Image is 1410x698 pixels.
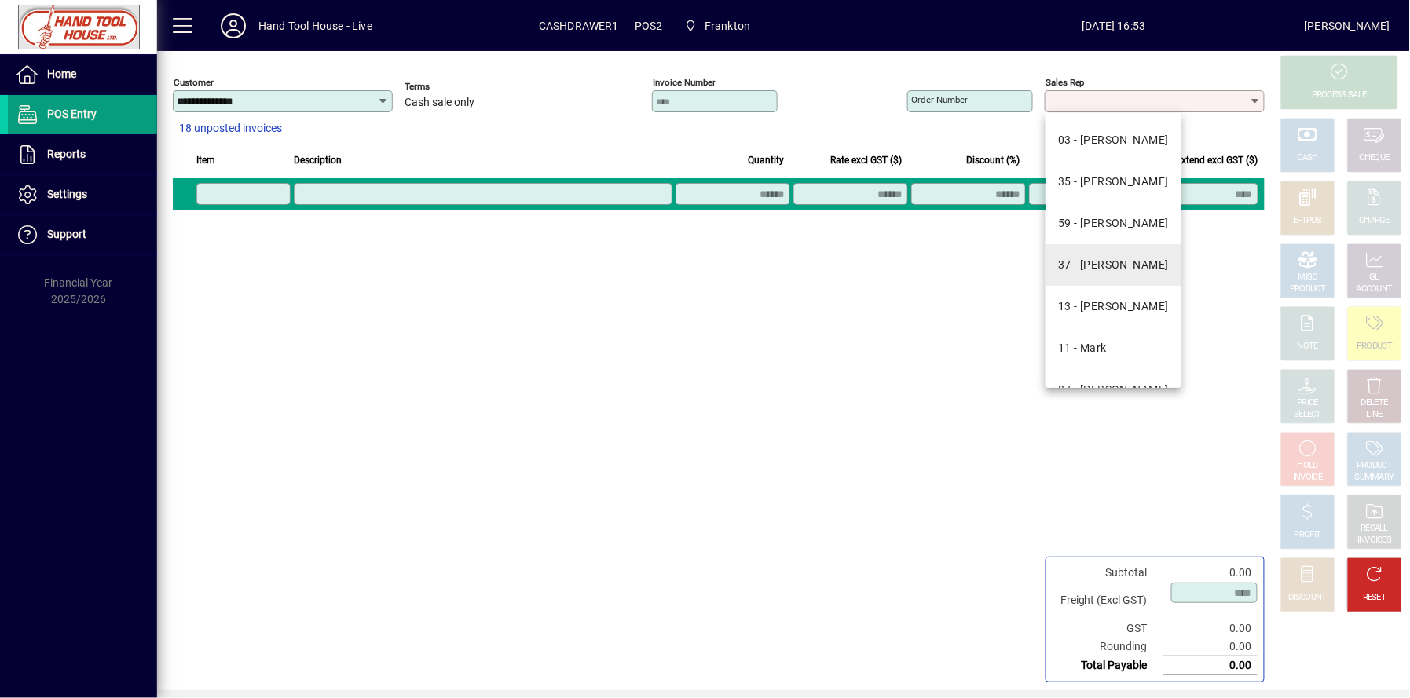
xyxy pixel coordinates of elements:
div: CHEQUE [1360,152,1390,164]
div: NOTE [1298,341,1318,353]
span: POS2 [635,13,663,38]
div: CASH [1298,152,1318,164]
div: RECALL [1361,523,1389,535]
mat-option: 11 - Mark [1046,327,1181,369]
td: 0.00 [1163,564,1258,582]
button: Profile [208,12,258,40]
span: [DATE] 16:53 [924,13,1305,38]
mat-label: Invoice number [653,77,716,88]
span: 18 unposted invoices [179,120,282,137]
span: Reports [47,148,86,160]
td: 0.00 [1163,619,1258,638]
div: PRODUCT [1290,283,1325,295]
span: Rate excl GST ($) [830,152,902,169]
div: SUMMARY [1355,472,1394,484]
div: GL [1370,272,1380,283]
span: Cash sale only [405,97,474,109]
div: PRODUCT [1357,460,1392,472]
span: Support [47,228,86,240]
div: PROFIT [1295,529,1321,541]
div: DISCOUNT [1289,592,1327,604]
span: CASHDRAWER1 [539,13,619,38]
div: INVOICES [1357,535,1391,546]
div: 87 - [PERSON_NAME] [1058,382,1169,398]
div: [PERSON_NAME] [1305,13,1390,38]
div: INVOICE [1293,472,1322,484]
div: SELECT [1295,409,1322,421]
div: 13 - [PERSON_NAME] [1058,298,1169,315]
a: Home [8,55,157,94]
div: PRICE [1298,397,1319,409]
div: ACCOUNT [1357,283,1393,295]
div: LINE [1367,409,1383,421]
mat-label: Sales rep [1046,77,1085,88]
div: EFTPOS [1294,215,1323,227]
div: 11 - Mark [1058,340,1107,356]
div: DELETE [1361,397,1388,409]
mat-option: 59 - CRAIG [1046,203,1181,244]
div: HOLD [1298,460,1318,472]
mat-option: 13 - Lucy Dipple [1046,286,1181,327]
mat-option: 37 - Kelvin [1046,244,1181,286]
a: Support [8,215,157,254]
span: Item [196,152,215,169]
a: Reports [8,135,157,174]
span: Discount (%) [966,152,1020,169]
mat-label: Customer [174,77,214,88]
span: Settings [47,188,87,200]
a: Settings [8,175,157,214]
mat-option: 87 - Matt [1046,369,1181,411]
span: Home [47,68,76,80]
div: PROCESS SALE [1312,90,1367,101]
td: 0.00 [1163,656,1258,675]
button: 18 unposted invoices [173,115,288,143]
div: CHARGE [1360,215,1390,227]
span: Description [294,152,342,169]
span: Extend excl GST ($) [1177,152,1258,169]
td: Freight (Excl GST) [1053,582,1163,619]
div: 35 - [PERSON_NAME] [1058,174,1169,190]
div: Hand Tool House - Live [258,13,372,38]
td: 0.00 [1163,638,1258,656]
div: RESET [1363,592,1386,604]
div: 37 - [PERSON_NAME] [1058,257,1169,273]
span: POS Entry [47,108,97,120]
span: Quantity [748,152,784,169]
mat-option: 35 - Cheri De Baugh [1046,161,1181,203]
div: PRODUCT [1357,341,1392,353]
td: Total Payable [1053,656,1163,675]
div: 59 - [PERSON_NAME] [1058,215,1169,232]
td: GST [1053,619,1163,638]
td: Rounding [1053,638,1163,656]
span: Frankton [679,12,757,40]
mat-option: 03 - Campbell [1046,119,1181,161]
span: Frankton [705,13,750,38]
td: Subtotal [1053,564,1163,582]
span: Terms [405,82,499,92]
div: MISC [1298,272,1317,283]
mat-label: Order number [911,94,968,105]
div: 03 - [PERSON_NAME] [1058,132,1169,148]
